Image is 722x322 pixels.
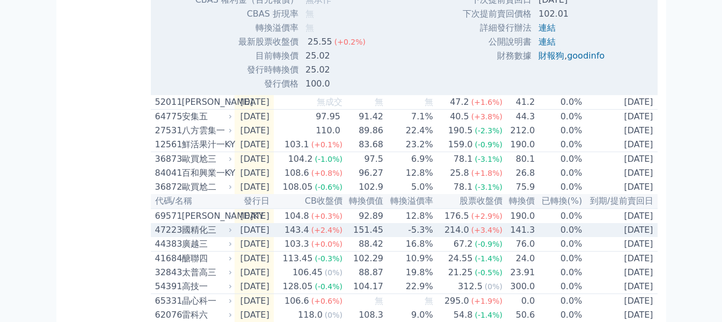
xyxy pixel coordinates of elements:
[462,49,532,63] td: 財務數據
[446,252,475,265] div: 24.55
[305,9,314,19] span: 無
[182,153,230,166] div: 歐買尬三
[155,238,179,251] div: 44383
[446,124,475,137] div: 190.5
[151,194,235,209] th: 代碼/名稱
[313,110,342,123] div: 97.95
[235,280,274,294] td: [DATE]
[325,268,342,277] span: (0%)
[235,124,274,138] td: [DATE]
[182,224,230,237] div: 國精化三
[583,294,658,309] td: [DATE]
[535,266,582,280] td: 0.0%
[155,210,179,223] div: 69571
[583,194,658,209] th: 到期/提前賣回日
[315,282,342,291] span: (-0.4%)
[535,308,582,322] td: 0.0%
[535,209,582,223] td: 0.0%
[280,181,315,194] div: 108.05
[182,295,230,307] div: 晶心科一
[155,124,179,137] div: 27531
[384,166,434,180] td: 12.8%
[235,223,274,237] td: [DATE]
[343,110,384,124] td: 91.42
[155,167,179,180] div: 84041
[451,309,475,321] div: 54.8
[451,238,475,251] div: 67.2
[583,237,658,252] td: [DATE]
[425,97,433,107] span: 無
[343,223,384,237] td: 151.45
[503,124,535,138] td: 212.0
[475,155,502,163] span: (-3.1%)
[583,124,658,138] td: [DATE]
[343,266,384,280] td: 88.87
[475,126,502,135] span: (-2.3%)
[448,167,471,180] div: 25.8
[235,252,274,266] td: [DATE]
[567,51,604,61] a: goodinfo
[311,169,342,177] span: (+0.8%)
[384,237,434,252] td: 16.8%
[343,308,384,322] td: 108.3
[434,194,503,209] th: 股票收盤價
[535,223,582,237] td: 0.0%
[538,51,564,61] a: 財報狗
[343,209,384,223] td: 92.89
[583,110,658,124] td: [DATE]
[235,194,274,209] th: 發行日
[182,210,230,223] div: [PERSON_NAME]KY
[311,212,342,220] span: (+0.3%)
[235,152,274,167] td: [DATE]
[583,252,658,266] td: [DATE]
[583,166,658,180] td: [DATE]
[583,266,658,280] td: [DATE]
[448,110,471,123] div: 40.5
[503,180,535,194] td: 75.9
[451,181,475,194] div: 78.1
[538,37,556,47] a: 連結
[235,237,274,252] td: [DATE]
[182,124,230,137] div: 八方雲集一
[343,237,384,252] td: 88.42
[343,194,384,209] th: 轉換價值
[471,226,502,234] span: (+3.4%)
[535,280,582,294] td: 0.0%
[503,110,535,124] td: 44.3
[317,97,342,107] span: 無成交
[375,296,383,306] span: 無
[182,280,230,293] div: 高技一
[195,63,299,77] td: 發行時轉換價
[282,238,311,251] div: 103.3
[535,166,582,180] td: 0.0%
[535,194,582,209] th: 已轉換(%)
[155,153,179,166] div: 36873
[583,152,658,167] td: [DATE]
[299,77,374,91] td: 100.0
[503,194,535,209] th: 轉換價
[471,212,502,220] span: (+2.9%)
[471,169,502,177] span: (+1.8%)
[235,166,274,180] td: [DATE]
[503,280,535,294] td: 300.0
[195,49,299,63] td: 目前轉換價
[475,268,502,277] span: (-0.5%)
[274,194,343,209] th: CB收盤價
[475,183,502,191] span: (-3.1%)
[299,63,374,77] td: 25.02
[425,296,433,306] span: 無
[583,209,658,223] td: [DATE]
[182,167,230,180] div: 百和興業一KY
[503,266,535,280] td: 23.91
[182,238,230,251] div: 廣越三
[475,240,502,248] span: (-0.9%)
[296,309,325,321] div: 118.0
[343,280,384,294] td: 104.17
[471,98,502,106] span: (+1.6%)
[446,266,475,279] div: 21.25
[155,96,179,109] div: 52011
[446,138,475,151] div: 159.0
[155,110,179,123] div: 64775
[503,223,535,237] td: 141.3
[475,311,502,319] span: (-1.4%)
